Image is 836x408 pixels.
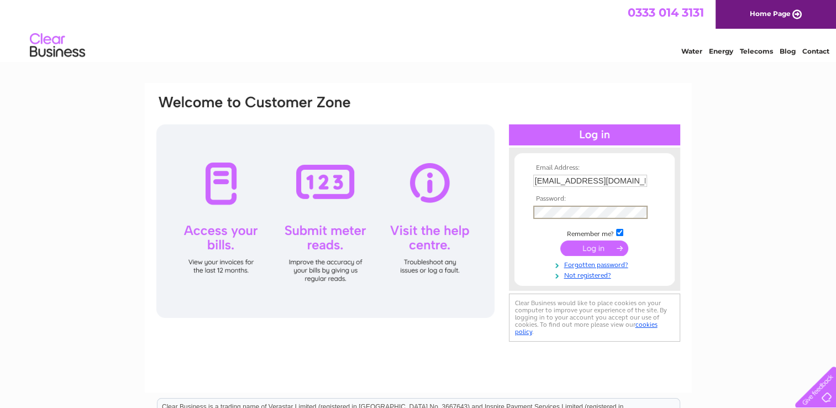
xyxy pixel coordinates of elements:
div: Clear Business would like to place cookies on your computer to improve your experience of the sit... [509,294,680,342]
img: logo.png [29,29,86,62]
a: Contact [802,47,829,55]
th: Email Address: [530,164,659,172]
a: cookies policy [515,321,658,336]
a: Energy [709,47,733,55]
a: Telecoms [740,47,773,55]
a: Blog [780,47,796,55]
div: Clear Business is a trading name of Verastar Limited (registered in [GEOGRAPHIC_DATA] No. 3667643... [157,6,680,54]
a: Forgotten password? [533,259,659,269]
a: Not registered? [533,269,659,280]
a: Water [681,47,702,55]
td: Remember me? [530,227,659,238]
a: 0333 014 3131 [628,6,704,19]
input: Submit [560,240,628,256]
th: Password: [530,195,659,203]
